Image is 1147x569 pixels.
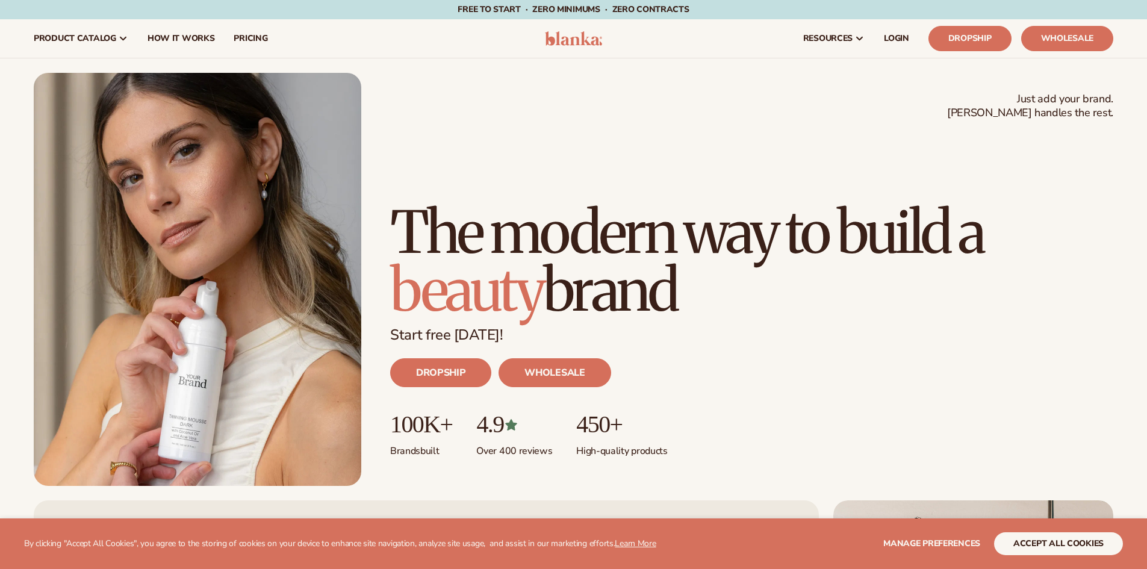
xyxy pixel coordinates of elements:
[390,411,452,438] p: 100K+
[476,411,552,438] p: 4.9
[794,19,874,58] a: resources
[883,538,980,549] span: Manage preferences
[24,539,656,549] p: By clicking "Accept All Cookies", you agree to the storing of cookies on your device to enhance s...
[947,92,1113,120] span: Just add your brand. [PERSON_NAME] handles the rest.
[390,204,1113,319] h1: The modern way to build a brand
[499,358,611,387] a: WHOLESALE
[458,4,689,15] span: Free to start · ZERO minimums · ZERO contracts
[234,34,267,43] span: pricing
[390,326,1113,344] p: Start free [DATE]!
[34,73,361,486] img: Blanka hero private label beauty Female holding tanning mousse
[576,411,667,438] p: 450+
[883,532,980,555] button: Manage preferences
[615,538,656,549] a: Learn More
[224,19,277,58] a: pricing
[390,254,543,326] span: beauty
[545,31,602,46] img: logo
[994,532,1123,555] button: accept all cookies
[576,438,667,458] p: High-quality products
[928,26,1012,51] a: Dropship
[148,34,215,43] span: How It Works
[803,34,853,43] span: resources
[390,358,491,387] a: DROPSHIP
[390,438,452,458] p: Brands built
[884,34,909,43] span: LOGIN
[34,34,116,43] span: product catalog
[24,19,138,58] a: product catalog
[874,19,919,58] a: LOGIN
[476,438,552,458] p: Over 400 reviews
[138,19,225,58] a: How It Works
[1021,26,1113,51] a: Wholesale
